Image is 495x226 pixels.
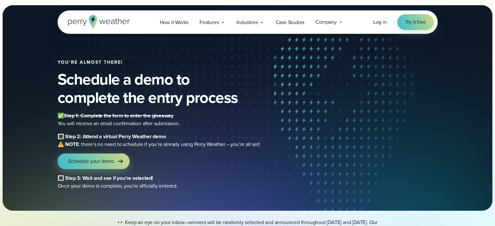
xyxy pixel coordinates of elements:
[154,16,194,29] a: How it Works
[68,157,114,165] span: Schedule your demo
[160,19,189,26] span: How it Works
[58,174,318,190] p: Once your demo is complete, you’re officially entered.
[270,16,310,29] a: Case Studies
[315,18,337,26] span: Company
[276,19,305,26] span: Case Studies
[58,60,340,65] h2: You’re almost there!
[58,133,166,140] b: 🔳 Step 2: Attend a virtual Perry Weather demo
[58,112,318,127] p: You will receive an email confirmation after submission.
[58,140,79,148] strong: ⚠️ NOTE
[58,174,153,182] b: 🔳 Step 3: Wait and see if you’re selected!
[58,133,318,148] p: : there’s no need to schedule if you’re already using Perry Weather – you’re all set!
[373,18,387,26] a: Log in
[237,19,258,26] span: Industries
[58,153,130,169] a: Schedule your demo
[405,18,426,26] span: Try it free
[397,14,434,30] a: Try it free
[64,112,173,119] s: Step 1: Complete the form to enter the giveaway
[58,70,340,107] h2: Schedule a demo to complete the entry process
[58,112,64,119] b: ✅
[199,19,219,26] span: Features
